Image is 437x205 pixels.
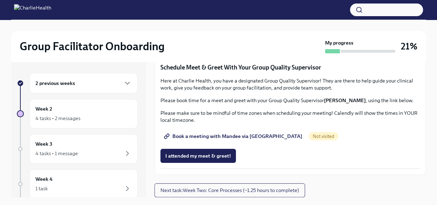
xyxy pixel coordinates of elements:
strong: [PERSON_NAME] [324,97,366,104]
strong: My progress [325,39,353,46]
h6: Week 4 [35,175,53,183]
img: CharlieHealth [14,4,51,15]
h6: Week 3 [35,140,52,148]
a: Week 24 tasks • 2 messages [17,99,138,128]
a: Week 34 tasks • 1 message [17,134,138,164]
button: Next task:Week Two: Core Processes (~1.25 hours to complete) [154,183,305,197]
p: Please make sure to be mindful of time zones when scheduling your meeting! Calendly will show the... [160,110,420,124]
h6: Week 2 [35,105,52,113]
div: 4 tasks • 1 message [35,150,78,157]
div: 1 task [35,185,48,192]
p: Please book time for a meet and greet with your Group Quality Supervisor , using the link below. [160,97,420,104]
p: Schedule Meet & Greet With Your Group Quality Supervisor [160,63,420,72]
span: Book a meeting with Mandee via [GEOGRAPHIC_DATA] [165,133,302,140]
h6: 2 previous weeks [35,79,75,87]
div: 2 previous weeks [29,73,138,93]
a: Book a meeting with Mandee via [GEOGRAPHIC_DATA] [160,129,307,143]
a: Week 41 task [17,169,138,199]
button: I attended my meet & greet! [160,149,236,163]
div: 4 tasks • 2 messages [35,115,80,122]
p: Here at Charlie Health, you have a designated Group Quality Supervisor! They are there to help gu... [160,77,420,91]
span: I attended my meet & greet! [165,152,231,159]
span: Next task : Week Two: Core Processes (~1.25 hours to complete) [160,187,299,194]
h2: Group Facilitator Onboarding [20,39,165,53]
h3: 21% [401,40,417,53]
span: Not visited [309,134,338,139]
